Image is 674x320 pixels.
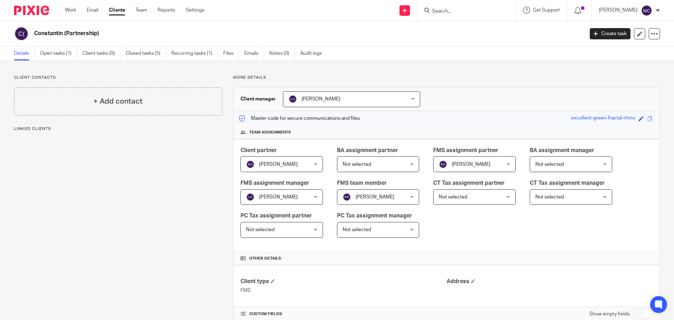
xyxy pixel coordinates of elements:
img: svg%3E [246,193,255,201]
a: Clients [109,7,125,14]
span: [PERSON_NAME] [259,162,298,167]
img: svg%3E [343,193,351,201]
h3: Client manager [240,96,276,103]
span: FMS assignment manager [240,180,309,186]
span: Not selected [439,195,467,200]
p: [PERSON_NAME] [599,7,637,14]
span: Not selected [343,162,371,167]
a: Team [136,7,147,14]
a: Notes (0) [269,47,295,60]
span: Not selected [535,162,564,167]
a: Reports [158,7,175,14]
span: FMS team member [337,180,387,186]
p: Linked clients [14,126,222,132]
a: Email [87,7,98,14]
span: PC Tax assignment partner [240,213,312,218]
span: [PERSON_NAME] [452,162,490,167]
span: Other details [249,256,281,261]
img: svg%3E [246,160,255,169]
span: [PERSON_NAME] [259,195,298,200]
h4: CUSTOM FIELDS [240,311,447,317]
span: FMS assignment partner [433,148,498,153]
label: Show empty fields [589,311,630,318]
p: Client contacts [14,75,222,80]
span: [PERSON_NAME] [302,97,340,102]
a: Settings [186,7,204,14]
span: Get Support [533,8,560,13]
a: Create task [590,28,630,39]
span: CT Tax assignment partner [433,180,505,186]
h2: Constantin (Partnership) [34,30,470,37]
span: Not selected [343,227,371,232]
h4: + Add contact [93,96,143,107]
span: Client partner [240,148,277,153]
p: Master code for secure communications and files [239,115,360,122]
a: Open tasks (1) [40,47,77,60]
p: More details [233,75,660,80]
a: Audit logs [300,47,327,60]
a: Details [14,47,35,60]
span: Not selected [535,195,564,200]
a: Files [223,47,239,60]
span: CT Tax assignment manager [530,180,605,186]
img: svg%3E [439,160,447,169]
img: svg%3E [641,5,652,16]
input: Search [431,8,495,15]
a: Work [65,7,76,14]
a: Closed tasks (5) [126,47,166,60]
span: PC Tax assignment manager [337,213,412,218]
span: Team assignments [249,130,291,135]
img: Pixie [14,6,49,15]
img: svg%3E [14,26,29,41]
span: [PERSON_NAME] [356,195,394,200]
span: BA assignment manager [530,148,594,153]
a: Client tasks (0) [82,47,120,60]
p: FMS [240,287,447,294]
a: Recurring tasks (1) [171,47,218,60]
span: BA assignment partner [337,148,398,153]
span: Not selected [246,227,275,232]
a: Emails [244,47,264,60]
div: excellent-green-fractal-rhino [571,115,635,123]
h4: Address [447,278,653,285]
h4: Client type [240,278,447,285]
img: svg%3E [289,95,297,103]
